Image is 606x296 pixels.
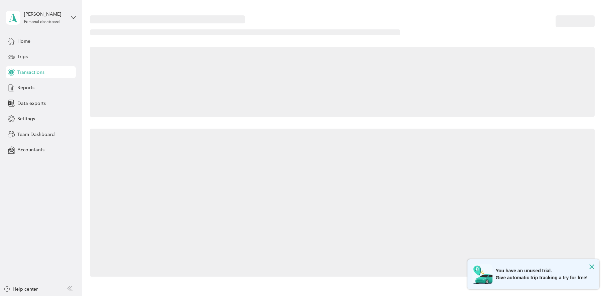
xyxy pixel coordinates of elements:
span: Transactions [17,69,44,76]
span: Accountants [17,146,44,153]
button: Help center [4,286,38,293]
span: Team Dashboard [17,131,55,138]
span: Home [17,38,30,45]
span: Trips [17,53,28,60]
span: Reports [17,84,34,91]
span: Data exports [17,100,46,107]
div: [PERSON_NAME] [24,11,66,18]
span: You have an unused trial. Give automatic trip tracking a try for free! [496,267,588,281]
div: Personal dashboard [24,20,60,24]
span: Settings [17,115,35,122]
iframe: Everlance-gr Chat Button Frame [569,259,606,296]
